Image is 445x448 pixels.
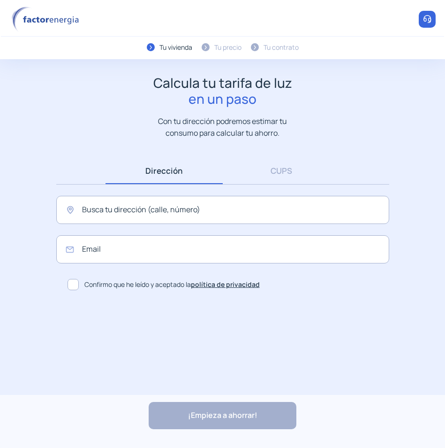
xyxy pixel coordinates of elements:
img: llamar [422,15,432,24]
div: Tu precio [214,42,241,53]
span: en un paso [153,91,292,107]
a: CUPS [223,157,340,184]
div: Tu vivienda [159,42,192,53]
h1: Calcula tu tarifa de luz [153,75,292,107]
a: Dirección [106,157,223,184]
p: Con tu dirección podremos estimar tu consumo para calcular tu ahorro. [149,116,296,139]
a: política de privacidad [191,280,260,289]
div: Tu contrato [264,42,299,53]
img: logo factor [9,7,84,32]
span: Confirmo que he leído y aceptado la [84,279,260,290]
